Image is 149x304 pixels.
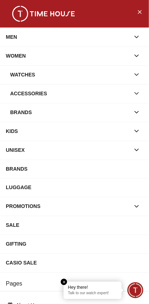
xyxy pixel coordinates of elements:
[68,291,117,296] p: Talk to our watch expert!
[128,283,144,299] div: Chat Widget
[6,200,130,213] div: PROMOTIONS
[6,257,143,270] div: CASIO SALE
[6,30,130,43] div: MEN
[6,181,143,194] div: LUGGAGE
[6,238,143,251] div: GIFTING
[6,143,130,157] div: UNISEX
[10,106,130,119] div: Brands
[134,6,145,17] button: Close Menu
[6,125,130,138] div: KIDS
[6,162,143,175] div: BRANDS
[6,49,130,62] div: WOMEN
[6,219,143,232] div: SALE
[61,279,67,286] em: Close tooltip
[10,87,130,100] div: Accessories
[68,285,117,291] div: Hey there!
[7,6,80,22] img: ...
[10,68,130,81] div: Watches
